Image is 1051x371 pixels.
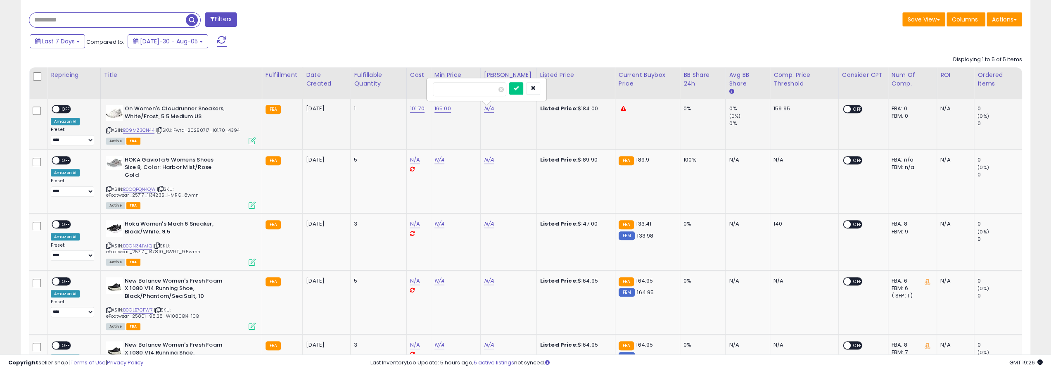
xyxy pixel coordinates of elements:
div: ASIN: [106,220,256,264]
button: Save View [902,12,945,26]
button: [DATE]-30 - Aug-05 [128,34,208,48]
div: N/A [773,341,832,349]
a: B09MZ3CN44 [123,127,154,134]
b: New Balance Women's Fresh Foam X 1080 V14 Running Shoe, Black/Phantom/Sea Salt, 8.5 [125,341,225,366]
small: (0%) [977,164,989,171]
div: $189.90 [540,156,609,164]
div: N/A [940,156,968,164]
span: OFF [851,157,864,164]
div: Consider CPT [842,71,885,79]
div: Listed Price [540,71,612,79]
div: Displaying 1 to 5 of 5 items [953,56,1022,64]
small: FBA [619,220,634,229]
span: Columns [952,15,978,24]
a: Privacy Policy [107,359,143,366]
div: N/A [729,156,764,164]
a: N/A [434,277,444,285]
div: Ordered Items [977,71,1018,88]
span: Last 7 Days [42,37,75,45]
span: OFF [59,342,73,349]
span: | SKU: eFootwear_25717_1147810_BWHT_9.5wmn [106,243,200,255]
div: FBM: 9 [892,228,930,235]
div: $164.95 [540,277,609,285]
b: Listed Price: [540,156,578,164]
div: Min Price [434,71,477,79]
div: 0% [683,220,719,228]
span: | SKU: eFootwear_25717_1134235_HMRG_8wmn [106,186,199,198]
span: | SKU: Fwrd_20250717_101.70_4394 [156,127,240,133]
img: 41f4x87qTiL._SL40_.jpg [106,220,123,237]
small: FBA [619,156,634,165]
span: 133.41 [636,220,651,228]
span: OFF [851,221,864,228]
span: All listings currently available for purchase on Amazon [106,323,125,330]
a: N/A [410,156,420,164]
div: seller snap | | [8,359,143,367]
span: 189.9 [636,156,649,164]
a: N/A [484,341,494,349]
div: [DATE] [306,156,339,164]
div: Amazon AI [51,169,80,176]
button: Actions [987,12,1022,26]
span: OFF [851,278,864,285]
b: New Balance Women's Fresh Foam X 1080 V14 Running Shoe, Black/Phantom/Sea Salt, 10 [125,277,225,302]
div: 0 [977,220,1022,228]
div: N/A [729,341,764,349]
div: 0% [729,120,770,127]
a: N/A [484,220,494,228]
div: N/A [940,341,968,349]
div: [DATE] [306,220,339,228]
div: 100% [683,156,719,164]
b: Listed Price: [540,277,578,285]
small: FBM [619,288,635,297]
div: [DATE] [306,341,339,349]
div: Current Buybox Price [619,71,676,88]
small: (0%) [977,285,989,292]
div: 1 [354,105,400,112]
button: Last 7 Days [30,34,85,48]
small: (0%) [977,228,989,235]
div: [PERSON_NAME] [484,71,533,79]
div: N/A [729,277,764,285]
div: $184.00 [540,105,609,112]
small: (0%) [977,113,989,119]
div: 159.95 [773,105,832,112]
a: N/A [410,220,420,228]
a: N/A [484,277,494,285]
div: FBA: 8 [892,220,930,228]
div: Preset: [51,243,94,261]
button: Filters [205,12,237,27]
small: Avg BB Share. [729,88,734,95]
div: Preset: [51,299,94,318]
div: 0 [977,120,1022,127]
small: FBA [266,341,281,350]
b: HOKA Gaviota 5 Womens Shoes Size 8, Color: Harbor Mist/Rose Gold [125,156,225,181]
img: 31MrjAtu99L._SL40_.jpg [106,277,123,294]
a: B0CQPQN4QW [123,186,156,193]
div: 3 [354,341,400,349]
div: [DATE] [306,277,339,285]
div: N/A [773,277,832,285]
span: FBA [126,202,140,209]
span: OFF [59,106,73,113]
div: Date Created [306,71,347,88]
span: OFF [59,221,73,228]
a: N/A [434,156,444,164]
small: FBA [266,277,281,286]
small: FBA [266,156,281,165]
div: FBA: 0 [892,105,930,112]
span: [DATE]-30 - Aug-05 [140,37,198,45]
span: Compared to: [86,38,124,46]
div: ( SFP: 1 ) [892,292,930,300]
div: 0 [977,171,1022,178]
small: FBA [266,105,281,114]
a: N/A [484,105,494,113]
button: Columns [947,12,985,26]
div: Amazon AI [51,233,80,240]
a: 5 active listings [474,359,514,366]
div: Amazon AI [51,118,80,125]
a: Terms of Use [71,359,106,366]
div: Repricing [51,71,97,79]
div: [DATE] [306,105,339,112]
span: FBA [126,138,140,145]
